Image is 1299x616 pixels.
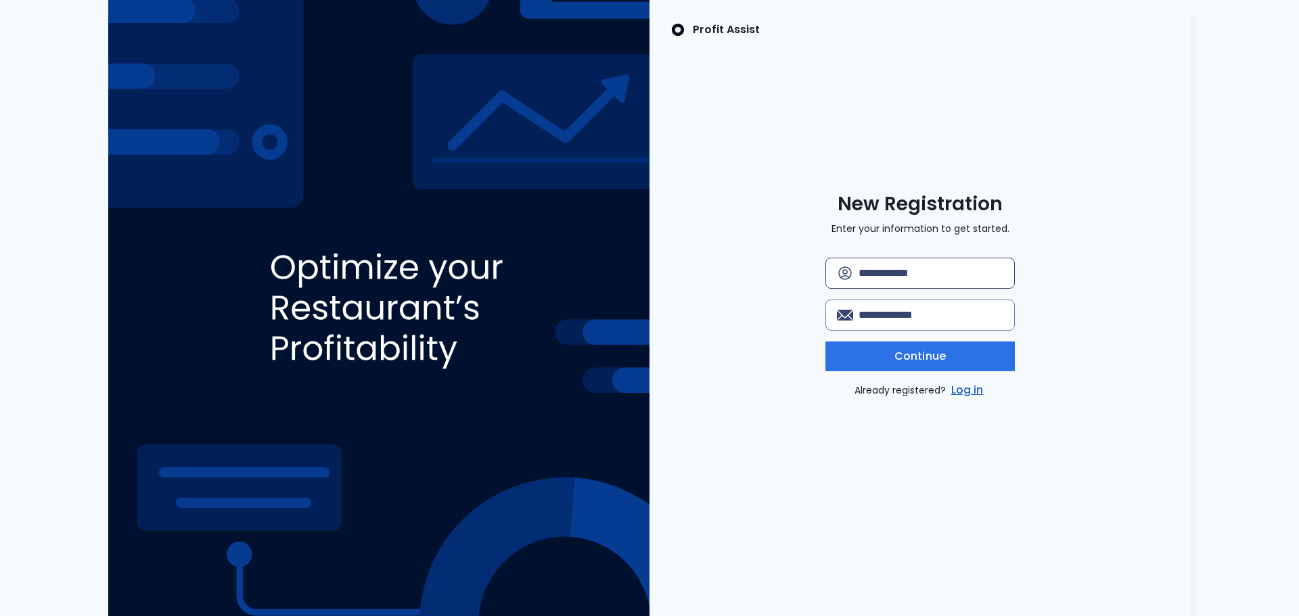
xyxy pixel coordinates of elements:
[671,22,685,38] img: SpotOn Logo
[693,22,760,38] p: Profit Assist
[838,192,1003,216] span: New Registration
[831,222,1009,236] p: Enter your information to get started.
[854,382,986,398] p: Already registered?
[894,348,946,364] span: Continue
[825,341,1015,371] button: Continue
[949,382,986,398] a: Log in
